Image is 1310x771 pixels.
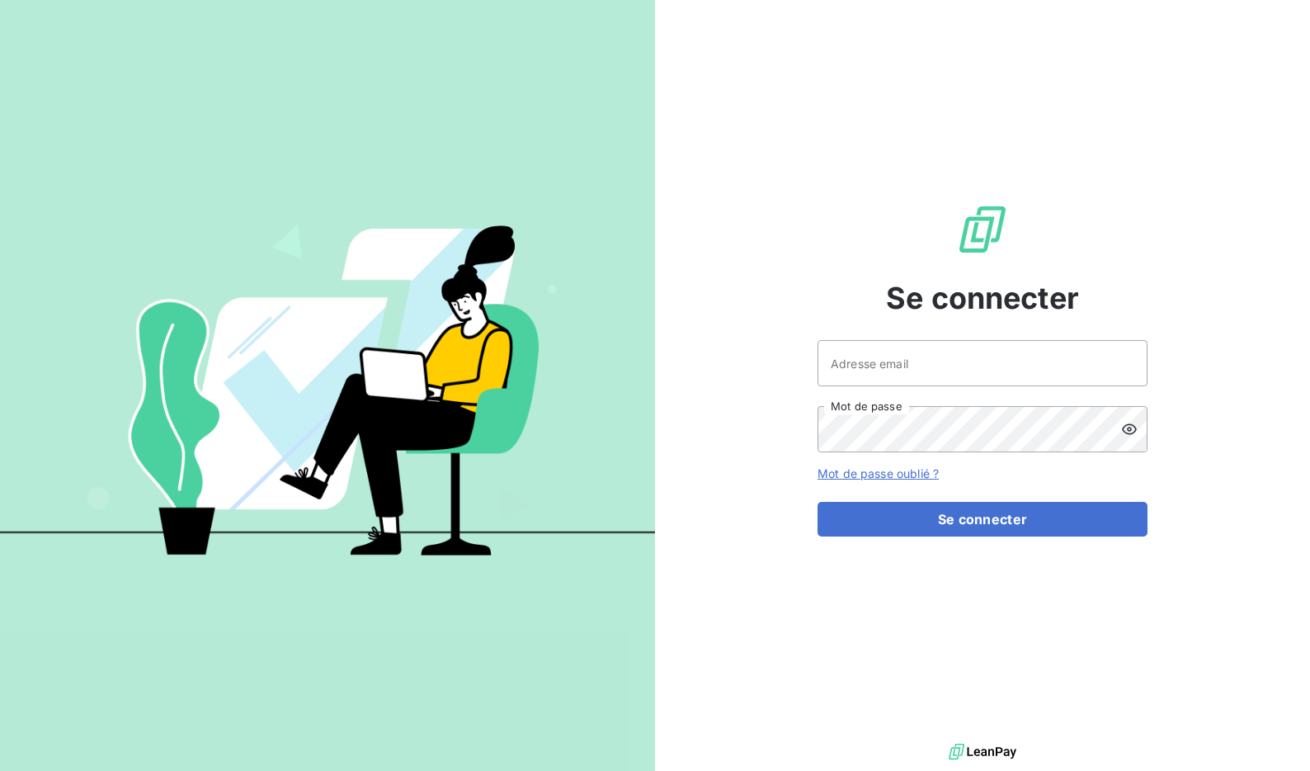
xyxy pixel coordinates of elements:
[818,340,1147,386] input: placeholder
[956,203,1009,256] img: Logo LeanPay
[818,502,1147,537] button: Se connecter
[886,276,1079,320] span: Se connecter
[818,466,939,480] a: Mot de passe oublié ?
[949,740,1016,764] img: logo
